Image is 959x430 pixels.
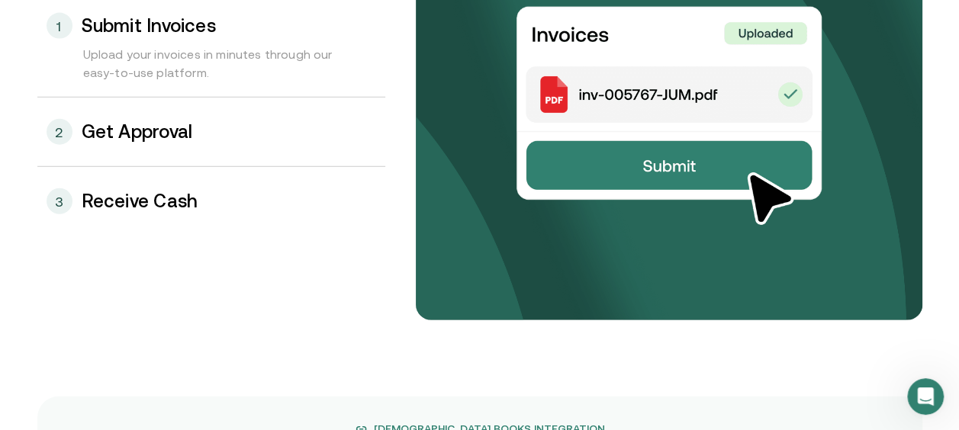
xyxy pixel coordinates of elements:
[517,7,822,227] img: Submit invoices
[82,122,193,142] h3: Get Approval
[907,378,944,415] iframe: Intercom live chat
[82,16,216,36] h3: Submit Invoices
[47,188,72,214] div: 3
[37,45,385,97] div: Upload your invoices in minutes through our easy-to-use platform.
[47,119,72,145] div: 2
[82,191,198,211] h3: Receive Cash
[47,13,72,39] div: 1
